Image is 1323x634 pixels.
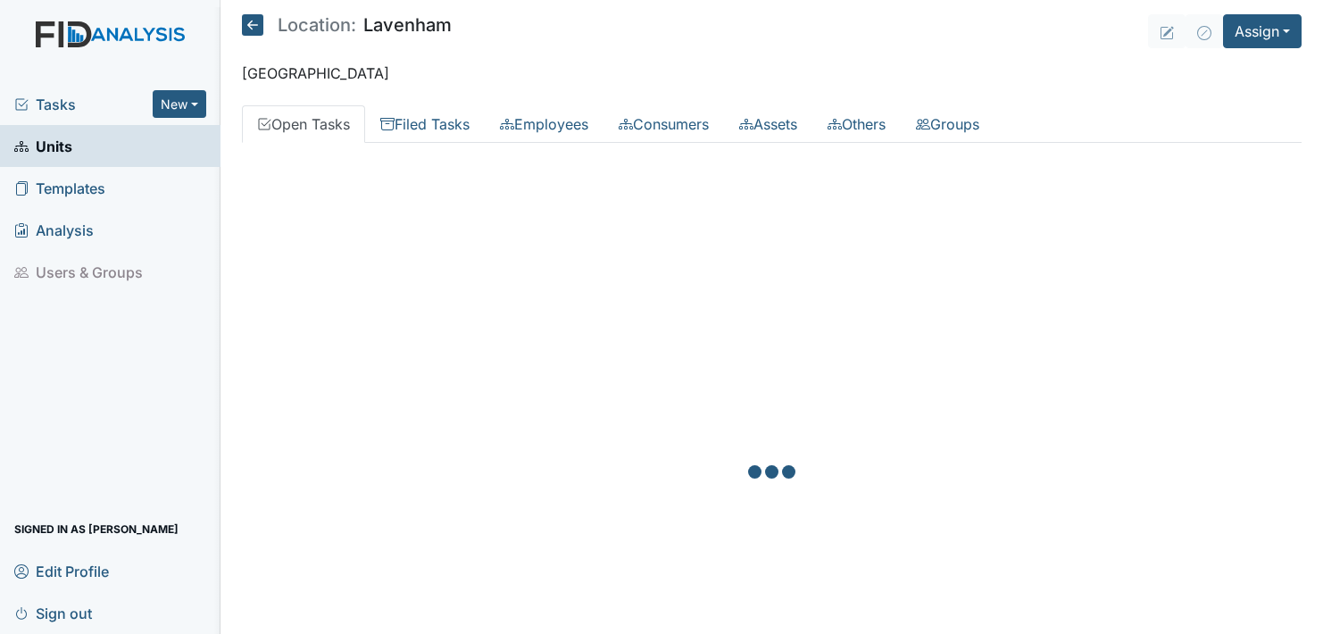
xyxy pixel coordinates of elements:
[1223,14,1302,48] button: Assign
[14,94,153,115] a: Tasks
[724,105,812,143] a: Assets
[278,16,356,34] span: Location:
[14,515,179,543] span: Signed in as [PERSON_NAME]
[485,105,603,143] a: Employees
[242,105,365,143] a: Open Tasks
[901,105,994,143] a: Groups
[242,14,452,36] h5: Lavenham
[365,105,485,143] a: Filed Tasks
[242,63,1302,84] p: [GEOGRAPHIC_DATA]
[14,132,72,160] span: Units
[14,599,92,627] span: Sign out
[153,90,206,118] button: New
[812,105,901,143] a: Others
[14,216,94,244] span: Analysis
[14,557,109,585] span: Edit Profile
[14,174,105,202] span: Templates
[603,105,724,143] a: Consumers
